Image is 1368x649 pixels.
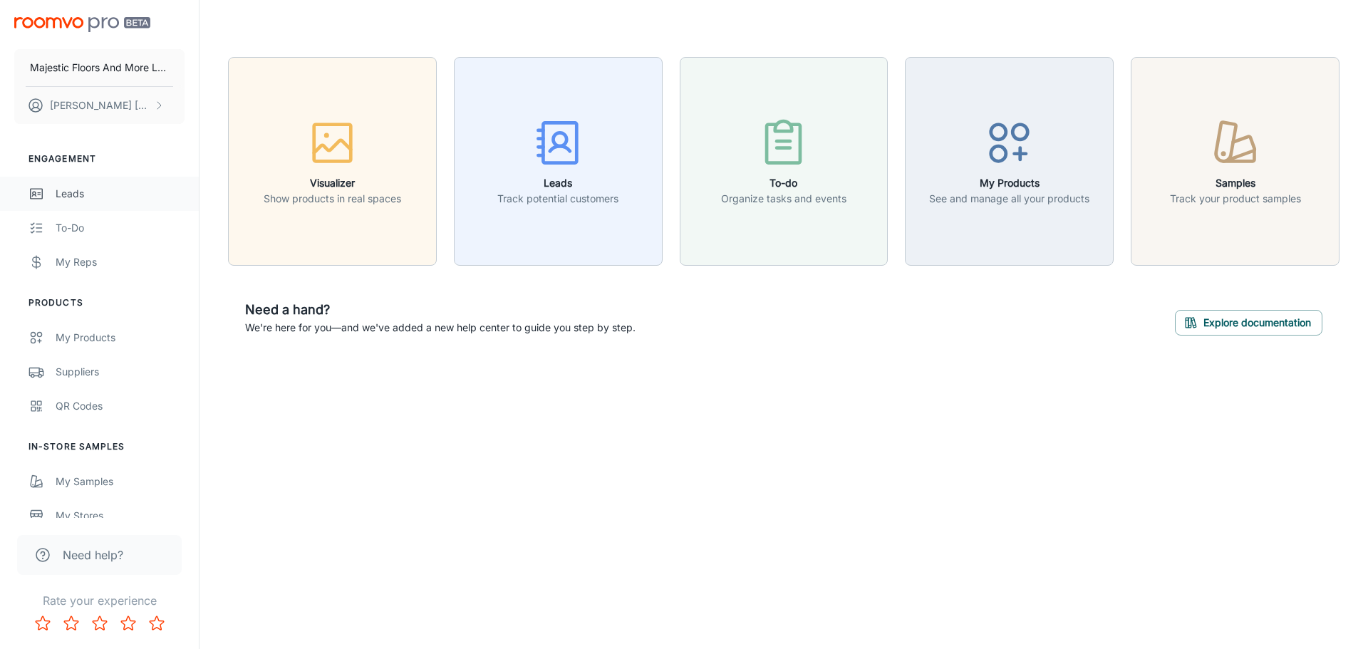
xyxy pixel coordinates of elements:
[929,191,1089,207] p: See and manage all your products
[929,175,1089,191] h6: My Products
[497,175,618,191] h6: Leads
[56,398,185,414] div: QR Codes
[50,98,150,113] p: [PERSON_NAME] [PERSON_NAME]
[454,153,663,167] a: LeadsTrack potential customers
[680,57,888,266] button: To-doOrganize tasks and events
[1175,314,1322,328] a: Explore documentation
[497,191,618,207] p: Track potential customers
[14,17,150,32] img: Roomvo PRO Beta
[245,300,636,320] h6: Need a hand?
[905,57,1114,266] button: My ProductsSee and manage all your products
[1131,57,1339,266] button: SamplesTrack your product samples
[721,175,846,191] h6: To-do
[1170,175,1301,191] h6: Samples
[245,320,636,336] p: We're here for you—and we've added a new help center to guide you step by step.
[56,330,185,346] div: My Products
[14,49,185,86] button: Majestic Floors And More LLC
[721,191,846,207] p: Organize tasks and events
[56,364,185,380] div: Suppliers
[680,153,888,167] a: To-doOrganize tasks and events
[30,60,169,76] p: Majestic Floors And More LLC
[264,175,401,191] h6: Visualizer
[56,186,185,202] div: Leads
[454,57,663,266] button: LeadsTrack potential customers
[14,87,185,124] button: [PERSON_NAME] [PERSON_NAME]
[1170,191,1301,207] p: Track your product samples
[905,153,1114,167] a: My ProductsSee and manage all your products
[264,191,401,207] p: Show products in real spaces
[228,57,437,266] button: VisualizerShow products in real spaces
[1131,153,1339,167] a: SamplesTrack your product samples
[56,254,185,270] div: My Reps
[1175,310,1322,336] button: Explore documentation
[56,220,185,236] div: To-do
